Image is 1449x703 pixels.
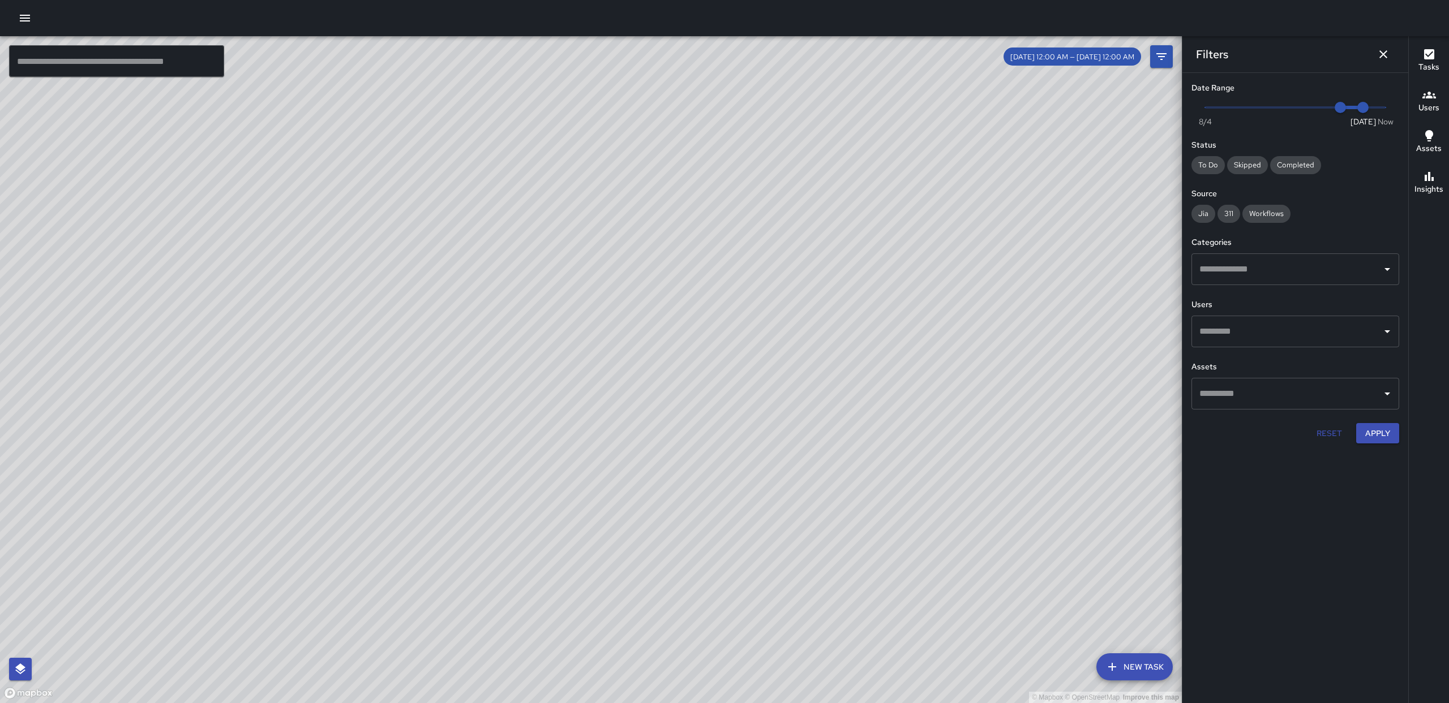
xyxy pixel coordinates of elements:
[1418,102,1439,114] h6: Users
[1096,653,1173,680] button: New Task
[1242,205,1291,223] div: Workflows
[1379,386,1395,402] button: Open
[1191,209,1215,218] span: Jia
[1191,299,1399,311] h6: Users
[1191,160,1225,170] span: To Do
[1379,261,1395,277] button: Open
[1191,361,1399,373] h6: Assets
[1191,236,1399,249] h6: Categories
[1217,205,1240,223] div: 311
[1418,61,1439,74] h6: Tasks
[1311,423,1347,444] button: Reset
[1242,209,1291,218] span: Workflows
[1227,160,1268,170] span: Skipped
[1414,183,1443,196] h6: Insights
[1409,122,1449,163] button: Assets
[1004,52,1141,62] span: [DATE] 12:00 AM — [DATE] 12:00 AM
[1372,43,1395,66] button: Dismiss
[1217,209,1240,218] span: 311
[1409,41,1449,81] button: Tasks
[1227,156,1268,174] div: Skipped
[1356,423,1399,444] button: Apply
[1199,116,1212,127] span: 8/4
[1416,143,1442,155] h6: Assets
[1379,324,1395,339] button: Open
[1191,139,1399,152] h6: Status
[1378,116,1394,127] span: Now
[1150,45,1173,68] button: Filters
[1196,45,1228,63] h6: Filters
[1191,156,1225,174] div: To Do
[1270,156,1321,174] div: Completed
[1191,188,1399,200] h6: Source
[1351,116,1376,127] span: [DATE]
[1409,81,1449,122] button: Users
[1409,163,1449,204] button: Insights
[1270,160,1321,170] span: Completed
[1191,82,1399,94] h6: Date Range
[1191,205,1215,223] div: Jia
